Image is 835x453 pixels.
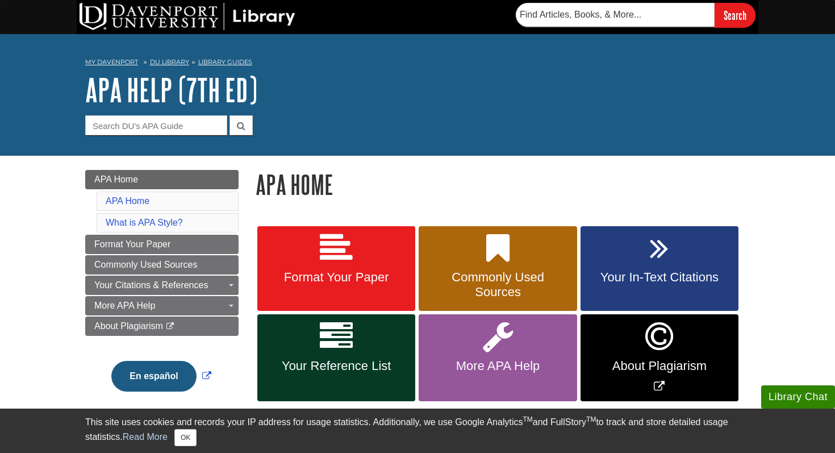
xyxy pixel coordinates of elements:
span: About Plagiarism [589,359,730,373]
a: Your Reference List [257,314,415,401]
a: Link opens in new window [108,371,214,381]
a: More APA Help [85,296,239,315]
a: Link opens in new window [581,314,738,401]
input: Search DU's APA Guide [85,115,227,135]
a: APA Help (7th Ed) [85,72,257,107]
div: Guide Page Menu [85,170,239,411]
a: Format Your Paper [85,235,239,254]
span: More APA Help [427,359,568,373]
span: Commonly Used Sources [427,270,568,300]
i: This link opens in a new window [165,323,175,330]
a: DU Library [150,58,189,66]
a: Format Your Paper [257,226,415,311]
img: DU Library [80,3,295,30]
a: Commonly Used Sources [419,226,577,311]
form: Searches DU Library's articles, books, and more [516,3,755,27]
a: Your Citations & References [85,276,239,295]
span: About Plagiarism [94,321,163,331]
span: Your Reference List [266,359,407,373]
span: APA Home [94,174,138,184]
a: Your In-Text Citations [581,226,738,311]
a: My Davenport [85,57,138,67]
a: Read More [123,432,168,442]
span: More APA Help [94,301,155,310]
span: Format Your Paper [94,239,170,249]
input: Search [715,3,755,27]
h1: APA Home [256,170,750,199]
sup: TM [586,415,596,423]
input: Find Articles, Books, & More... [516,3,715,27]
a: APA Home [106,196,149,206]
div: This site uses cookies and records your IP address for usage statistics. Additionally, we use Goo... [85,415,750,446]
span: Format Your Paper [266,270,407,285]
span: Your Citations & References [94,280,208,290]
a: More APA Help [419,314,577,401]
a: What is APA Style? [106,218,183,227]
a: APA Home [85,170,239,189]
nav: breadcrumb [85,55,750,73]
button: Library Chat [761,385,835,409]
span: Commonly Used Sources [94,260,197,269]
a: Commonly Used Sources [85,255,239,275]
button: Close [174,429,197,446]
sup: TM [523,415,532,423]
a: About Plagiarism [85,317,239,336]
button: En español [111,361,196,392]
span: Your In-Text Citations [589,270,730,285]
a: Library Guides [198,58,252,66]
